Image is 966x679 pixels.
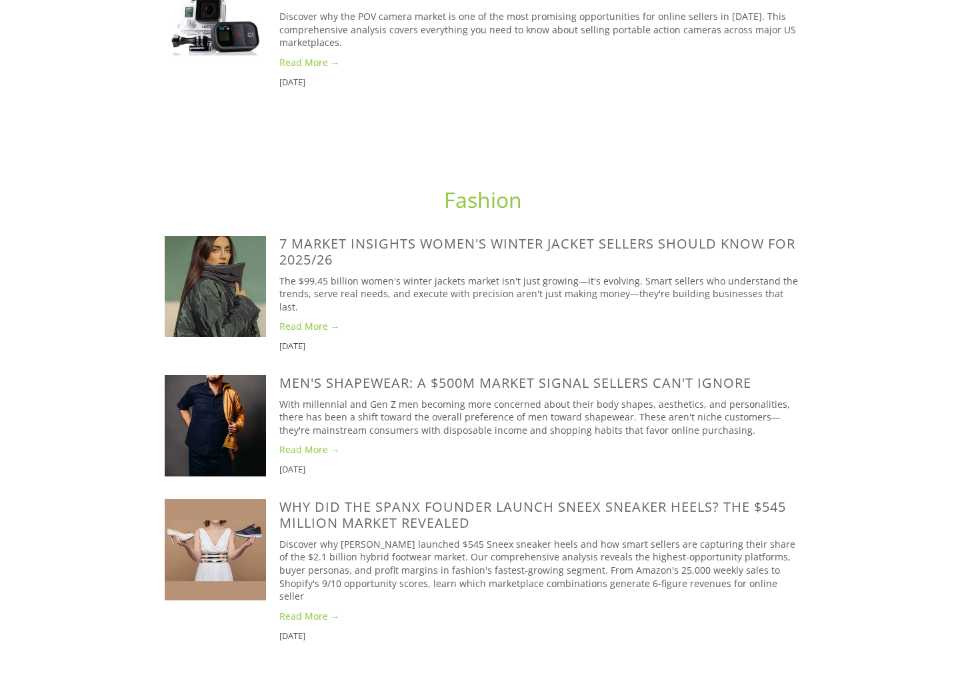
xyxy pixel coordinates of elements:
a: Fashion [444,185,522,214]
a: Men's Shapewear: A $500M Market Signal Sellers Can't Ignore [165,375,279,476]
img: Men's Shapewear: A $500M Market Signal Sellers Can't Ignore [165,375,266,476]
time: [DATE] [279,340,305,352]
a: Read More → [279,610,802,623]
a: Read More → [279,443,802,456]
a: 7 Market Insights Women's Winter Jacket Sellers Should Know for 2025/26 [165,236,279,337]
p: With millennial and Gen Z men becoming more concerned about their body shapes, aesthetics, and pe... [279,398,802,437]
p: Discover why the POV camera market is one of the most promising opportunities for online sellers ... [279,10,802,49]
p: The $99.45 billion women's winter jackets market isn't just growing—it's evolving. Smart sellers ... [279,275,802,314]
a: Why Did the Spanx Founder launch Sneex Sneaker Heels? The $545 Million Market Revealed [279,498,786,532]
a: 7 Market Insights Women's Winter Jacket Sellers Should Know for 2025/26 [279,235,795,269]
time: [DATE] [279,76,305,88]
time: [DATE] [279,630,305,642]
a: Read More → [279,320,802,333]
a: Why Did the Spanx Founder launch Sneex Sneaker Heels? The $545 Million Market Revealed [165,499,279,600]
time: [DATE] [279,463,305,475]
a: Read More → [279,56,802,69]
img: Why Did the Spanx Founder launch Sneex Sneaker Heels? The $545 Million Market Revealed [165,499,266,600]
img: 7 Market Insights Women's Winter Jacket Sellers Should Know for 2025/26 [165,236,266,337]
p: Discover why [PERSON_NAME] launched $545 Sneex sneaker heels and how smart sellers are capturing ... [279,538,802,603]
a: Men's Shapewear: A $500M Market Signal Sellers Can't Ignore [279,374,751,392]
